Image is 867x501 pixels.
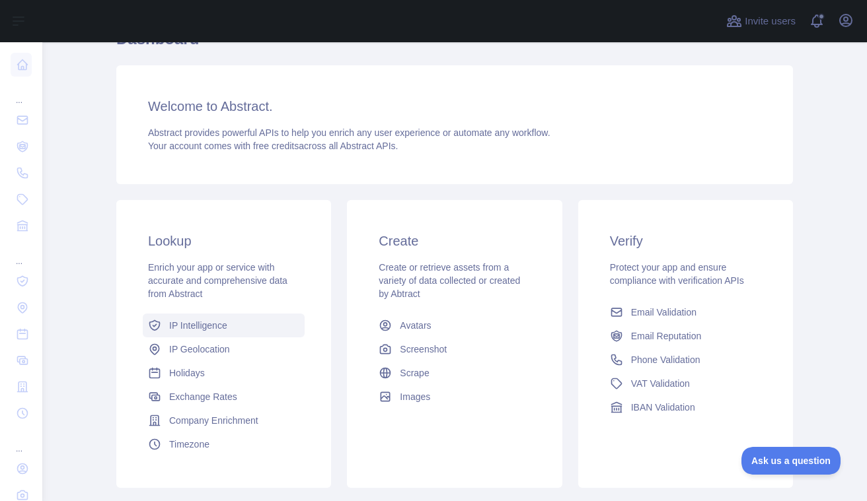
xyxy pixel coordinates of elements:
a: Avatars [373,314,535,337]
div: ... [11,79,32,106]
h1: Dashboard [116,28,793,60]
span: Email Validation [631,306,697,319]
span: Company Enrichment [169,414,258,427]
span: Enrich your app or service with accurate and comprehensive data from Abstract [148,262,287,299]
span: Abstract provides powerful APIs to help you enrich any user experience or automate any workflow. [148,127,550,138]
a: Exchange Rates [143,385,305,409]
span: IBAN Validation [631,401,695,414]
a: Phone Validation [605,348,767,372]
span: Phone Validation [631,353,700,366]
a: Screenshot [373,337,535,361]
span: VAT Validation [631,377,690,390]
span: Holidays [169,366,205,380]
span: Invite users [745,14,796,29]
span: Scrape [400,366,429,380]
div: ... [11,428,32,454]
span: Your account comes with across all Abstract APIs. [148,141,398,151]
h3: Welcome to Abstract. [148,97,761,116]
span: free credits [253,141,299,151]
a: Timezone [143,432,305,456]
a: VAT Validation [605,372,767,395]
a: Email Validation [605,300,767,324]
span: Avatars [400,319,431,332]
a: Company Enrichment [143,409,305,432]
iframe: Toggle Customer Support [741,447,841,475]
span: Images [400,390,430,403]
a: Scrape [373,361,535,385]
div: ... [11,240,32,267]
span: Exchange Rates [169,390,237,403]
a: Holidays [143,361,305,385]
span: Timezone [169,438,209,451]
a: Images [373,385,535,409]
span: IP Geolocation [169,343,230,356]
span: IP Intelligence [169,319,227,332]
a: IP Intelligence [143,314,305,337]
h3: Create [379,232,530,250]
button: Invite users [724,11,798,32]
span: Create or retrieve assets from a variety of data collected or created by Abtract [379,262,520,299]
a: Email Reputation [605,324,767,348]
a: IBAN Validation [605,395,767,419]
span: Email Reputation [631,329,702,343]
h3: Lookup [148,232,299,250]
span: Protect your app and ensure compliance with verification APIs [610,262,744,286]
a: IP Geolocation [143,337,305,361]
span: Screenshot [400,343,447,356]
h3: Verify [610,232,761,250]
